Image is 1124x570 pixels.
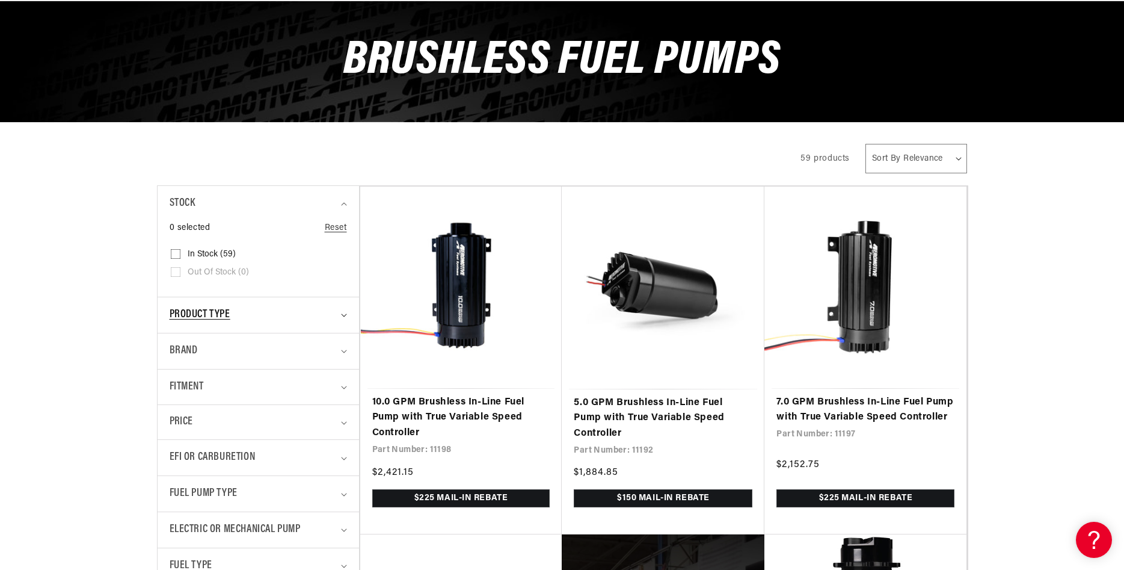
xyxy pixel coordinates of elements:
summary: Fitment (0 selected) [170,370,347,405]
span: Out of stock (0) [188,267,249,278]
span: 59 products [800,154,850,163]
summary: Electric or Mechanical Pump (0 selected) [170,512,347,548]
span: In stock (59) [188,249,236,260]
summary: EFI or Carburetion (0 selected) [170,440,347,476]
a: 10.0 GPM Brushless In-Line Fuel Pump with True Variable Speed Controller [372,395,550,441]
a: 7.0 GPM Brushless In-Line Fuel Pump with True Variable Speed Controller [776,395,954,426]
summary: Fuel Pump Type (0 selected) [170,476,347,512]
a: 5.0 GPM Brushless In-Line Fuel Pump with True Variable Speed Controller [574,395,752,442]
span: EFI or Carburetion [170,449,256,466]
span: Fuel Pump Type [170,485,238,503]
span: Electric or Mechanical Pump [170,521,301,539]
summary: Product type (0 selected) [170,297,347,333]
span: Fitment [170,379,204,396]
summary: Stock (0 selected) [170,186,347,221]
span: Stock [170,195,195,212]
summary: Brand (0 selected) [170,333,347,369]
span: Price [170,414,193,430]
span: Brand [170,342,198,360]
summary: Price [170,405,347,439]
span: Brushless Fuel Pumps [343,37,781,85]
a: Reset [325,221,347,235]
span: 0 selected [170,221,210,235]
span: Product type [170,306,230,324]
